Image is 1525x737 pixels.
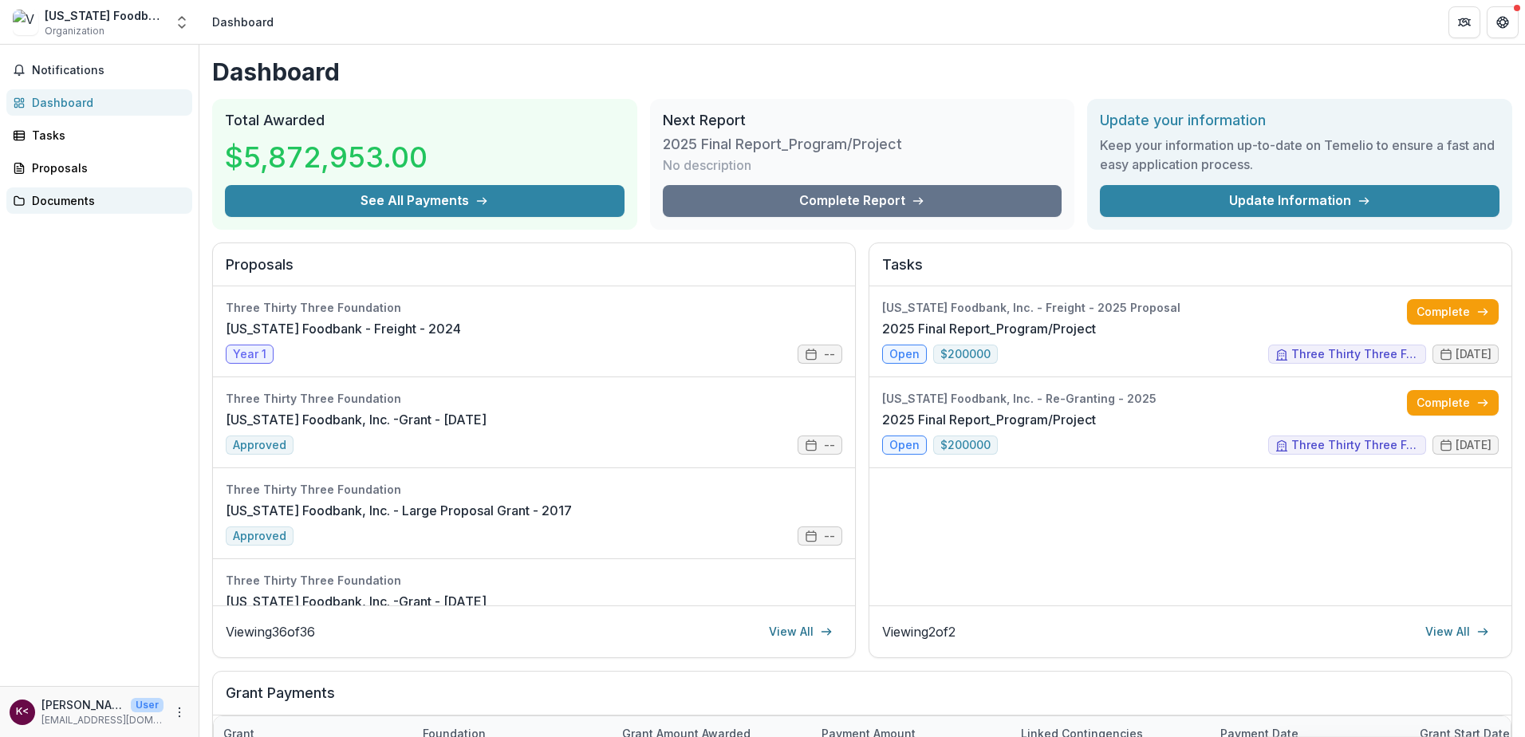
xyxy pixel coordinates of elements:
img: Vermont Foodbank, Inc. [13,10,38,35]
h2: Next Report [663,112,1062,129]
p: User [131,698,164,712]
h3: 2025 Final Report_Program/Project [663,136,902,153]
a: Dashboard [6,89,192,116]
a: [US_STATE] Foodbank, Inc. -Grant - [DATE] [226,410,487,429]
span: Organization [45,24,104,38]
p: No description [663,156,751,175]
a: 2025 Final Report_Program/Project [882,319,1096,338]
button: Notifications [6,57,192,83]
p: Viewing 2 of 2 [882,622,956,641]
button: Open entity switcher [171,6,193,38]
a: Complete [1407,390,1499,416]
a: View All [1416,619,1499,644]
h3: Keep your information up-to-date on Temelio to ensure a fast and easy application process. [1100,136,1499,174]
h2: Proposals [226,256,842,286]
a: Complete Report [663,185,1062,217]
nav: breadcrumb [206,10,280,33]
button: See All Payments [225,185,625,217]
a: Documents [6,187,192,214]
div: [US_STATE] Foodbank, Inc. [45,7,164,24]
h2: Grant Payments [226,684,1499,715]
a: Proposals [6,155,192,181]
a: Update Information [1100,185,1499,217]
a: Complete [1407,299,1499,325]
h2: Update your information [1100,112,1499,129]
p: [PERSON_NAME] <[EMAIL_ADDRESS][DOMAIN_NAME]> [41,696,124,713]
p: Viewing 36 of 36 [226,622,315,641]
div: Dashboard [32,94,179,111]
h2: Tasks [882,256,1499,286]
div: Kate Steward <ksteward@vtfoodbank.org> [16,707,29,717]
h2: Total Awarded [225,112,625,129]
h1: Dashboard [212,57,1512,86]
button: Get Help [1487,6,1519,38]
button: More [170,703,189,722]
h3: $5,872,953.00 [225,136,428,179]
div: Documents [32,192,179,209]
button: Partners [1448,6,1480,38]
span: Notifications [32,64,186,77]
div: Tasks [32,127,179,144]
div: Dashboard [212,14,274,30]
p: [EMAIL_ADDRESS][DOMAIN_NAME] [41,713,164,727]
div: Proposals [32,160,179,176]
a: [US_STATE] Foodbank - Freight - 2024 [226,319,461,338]
a: [US_STATE] Foodbank, Inc. - Large Proposal Grant - 2017 [226,501,572,520]
a: [US_STATE] Foodbank, Inc. -Grant - [DATE] [226,592,487,611]
a: View All [759,619,842,644]
a: 2025 Final Report_Program/Project [882,410,1096,429]
a: Tasks [6,122,192,148]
